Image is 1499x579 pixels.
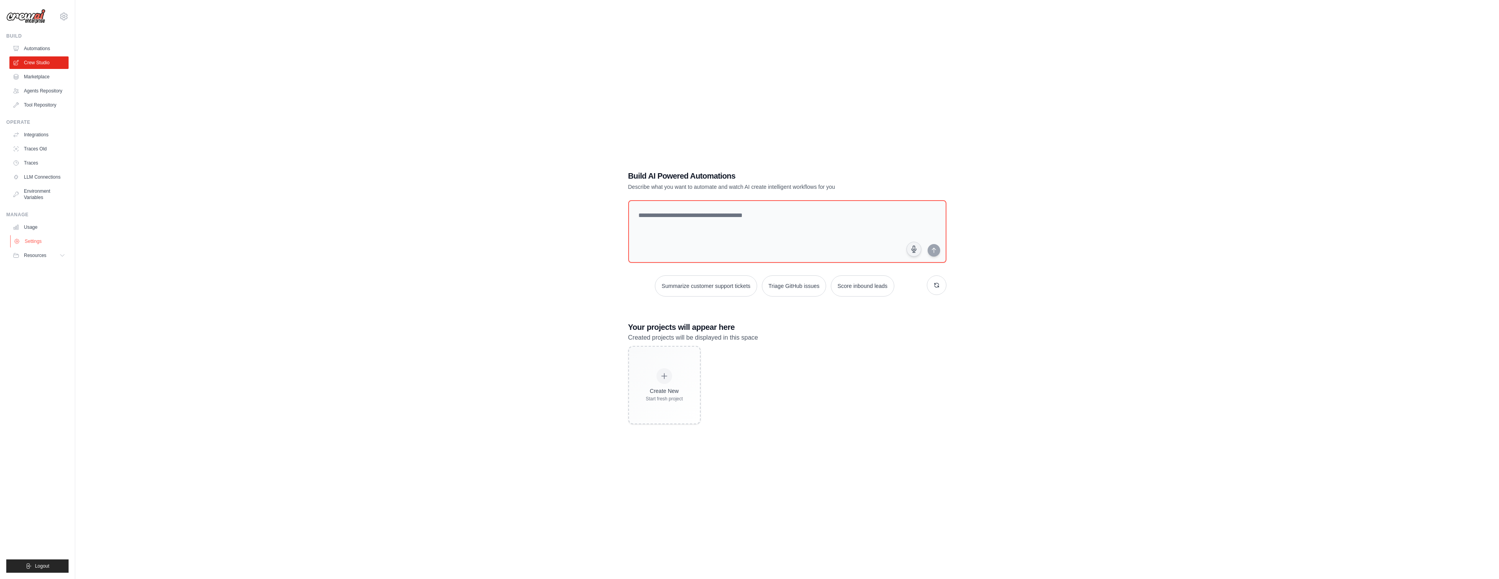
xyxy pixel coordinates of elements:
button: Triage GitHub issues [762,275,826,297]
a: Integrations [9,128,69,141]
button: Get new suggestions [927,275,946,295]
a: LLM Connections [9,171,69,183]
a: Agents Repository [9,85,69,97]
h3: Your projects will appear here [628,322,946,333]
h1: Build AI Powered Automations [628,170,892,181]
div: Manage [6,212,69,218]
a: Tool Repository [9,99,69,111]
button: Logout [6,559,69,573]
a: Marketplace [9,71,69,83]
p: Describe what you want to automate and watch AI create intelligent workflows for you [628,183,892,191]
a: Usage [9,221,69,233]
button: Score inbound leads [831,275,894,297]
a: Environment Variables [9,185,69,204]
div: Create New [646,387,683,395]
div: Operate [6,119,69,125]
p: Created projects will be displayed in this space [628,333,946,343]
a: Settings [10,235,69,248]
iframe: Chat Widget [1460,541,1499,579]
a: Traces [9,157,69,169]
span: Resources [24,252,46,259]
a: Crew Studio [9,56,69,69]
span: Logout [35,563,49,569]
a: Automations [9,42,69,55]
div: Build [6,33,69,39]
a: Traces Old [9,143,69,155]
button: Click to speak your automation idea [906,242,921,257]
img: Logo [6,9,45,24]
div: Start fresh project [646,396,683,402]
button: Resources [9,249,69,262]
button: Summarize customer support tickets [655,275,757,297]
